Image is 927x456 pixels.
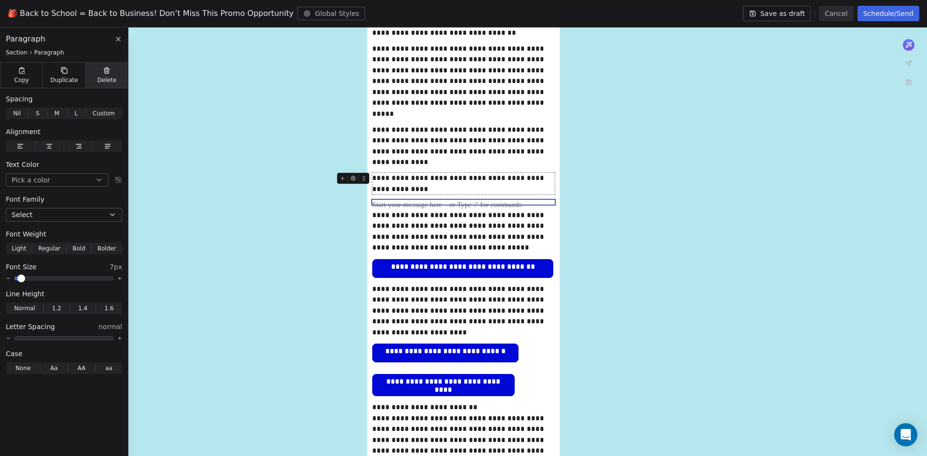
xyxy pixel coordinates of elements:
[6,262,37,272] span: Font Size
[857,6,919,21] button: Schedule/Send
[13,109,21,118] span: Nil
[50,76,78,84] span: Duplicate
[6,289,44,299] span: Line Height
[38,244,60,253] span: Regular
[98,76,117,84] span: Delete
[104,304,113,313] span: 1.6
[297,7,365,20] button: Global Styles
[15,364,30,373] span: None
[819,6,853,21] button: Cancel
[36,109,40,118] span: S
[50,364,58,373] span: Aa
[72,244,85,253] span: Bold
[6,349,22,359] span: Case
[6,194,44,204] span: Font Family
[14,304,35,313] span: Normal
[894,423,917,446] div: Open Intercom Messenger
[105,364,112,373] span: aa
[743,6,811,21] button: Save as draft
[12,244,26,253] span: Light
[78,304,87,313] span: 1.4
[34,49,64,56] span: Paragraph
[6,322,55,332] span: Letter Spacing
[14,76,29,84] span: Copy
[6,33,45,45] span: Paragraph
[52,304,61,313] span: 1.2
[55,109,59,118] span: M
[6,173,109,187] button: Pick a color
[8,8,294,19] span: 🎒 Back to School = Back to Business! Don’t Miss This Promo Opportunity
[12,210,32,220] span: Select
[93,109,115,118] span: Custom
[77,364,85,373] span: AA
[110,262,122,272] span: 7px
[98,244,116,253] span: Bolder
[6,94,33,104] span: Spacing
[6,127,41,137] span: Alignment
[74,109,78,118] span: L
[98,322,122,332] span: normal
[6,49,28,56] span: Section
[6,229,46,239] span: Font Weight
[6,160,39,169] span: Text Color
